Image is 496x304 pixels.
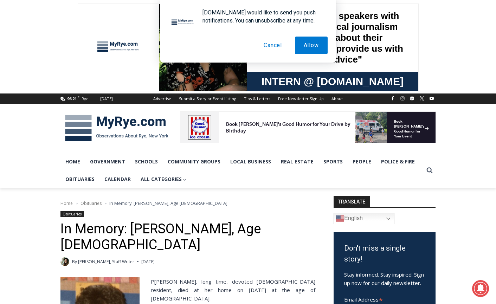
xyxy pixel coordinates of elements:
img: s_800_d653096d-cda9-4b24-94f4-9ae0c7afa054.jpeg [170,0,212,32]
strong: TRANSLATE [334,196,370,207]
a: Submit a Story or Event Listing [175,93,240,104]
nav: Primary Navigation [60,153,423,188]
div: Book [PERSON_NAME]'s Good Humor for Your Drive by Birthday [46,9,174,22]
img: en [336,214,344,223]
a: [PERSON_NAME], Staff Writer [78,259,134,265]
button: Cancel [255,37,291,54]
span: In Memory: [PERSON_NAME], Age [DEMOGRAPHIC_DATA] [109,200,227,206]
a: Sports [318,153,348,170]
nav: Secondary Navigation [149,93,347,104]
span: > [76,201,78,206]
h3: Don't miss a single story! [344,243,425,265]
a: Free Newsletter Sign Up [274,93,328,104]
h1: In Memory: [PERSON_NAME], Age [DEMOGRAPHIC_DATA] [60,221,315,253]
span: Intern @ [DOMAIN_NAME] [184,70,326,86]
a: Community Groups [163,153,225,170]
span: 96.21 [67,96,77,101]
div: "[PERSON_NAME]'s draw is the fine variety of pristine raw fish kept on hand" [72,44,100,84]
p: Stay informed. Stay inspired. Sign up now for our daily newsletter. [344,270,425,287]
a: Author image [60,257,69,266]
a: Open Tues. - Sun. [PHONE_NUMBER] [0,71,71,88]
a: Obituaries [60,170,99,188]
span: F [78,95,79,99]
img: (PHOTO: MyRye.com Intern and Editor Tucker Smith. Contributed.)Tucker Smith, MyRye.com [60,257,69,266]
a: Home [60,153,85,170]
a: Police & Fire [376,153,420,170]
a: Advertise [149,93,175,104]
button: View Search Form [423,164,436,177]
a: Intern @ [DOMAIN_NAME] [169,68,341,88]
img: notification icon [169,8,197,37]
span: By [72,258,77,265]
a: X [418,94,426,103]
a: About [328,93,347,104]
span: > [104,201,107,206]
a: People [348,153,376,170]
a: Facebook [388,94,397,103]
a: Obituaries [80,200,102,206]
button: Child menu of All Categories [136,170,192,188]
span: Open Tues. - Sun. [PHONE_NUMBER] [2,72,69,99]
div: [DATE] [100,96,113,102]
a: YouTube [427,94,436,103]
a: Calendar [99,170,136,188]
div: Rye [82,96,89,102]
button: Allow [295,37,328,54]
div: [DOMAIN_NAME] would like to send you push notifications. You can unsubscribe at any time. [197,8,328,25]
a: Obituaries [60,211,84,217]
a: Linkedin [408,94,416,103]
a: Home [60,200,73,206]
a: English [334,213,394,224]
img: MyRye.com [60,110,173,147]
a: Government [85,153,130,170]
a: Instagram [398,94,407,103]
a: Real Estate [276,153,318,170]
a: Schools [130,153,163,170]
a: Book [PERSON_NAME]'s Good Humor for Your Event [209,2,254,32]
h4: Book [PERSON_NAME]'s Good Humor for Your Event [214,7,245,27]
a: Tips & Letters [240,93,274,104]
nav: Breadcrumbs [60,200,315,207]
time: [DATE] [141,258,155,265]
div: "We would have speakers with experience in local journalism speak to us about their experiences a... [178,0,332,68]
span: P [PERSON_NAME], long time, devoted [DEMOGRAPHIC_DATA] resident, died at her home on [DATE] at th... [151,278,315,302]
a: Local Business [225,153,276,170]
